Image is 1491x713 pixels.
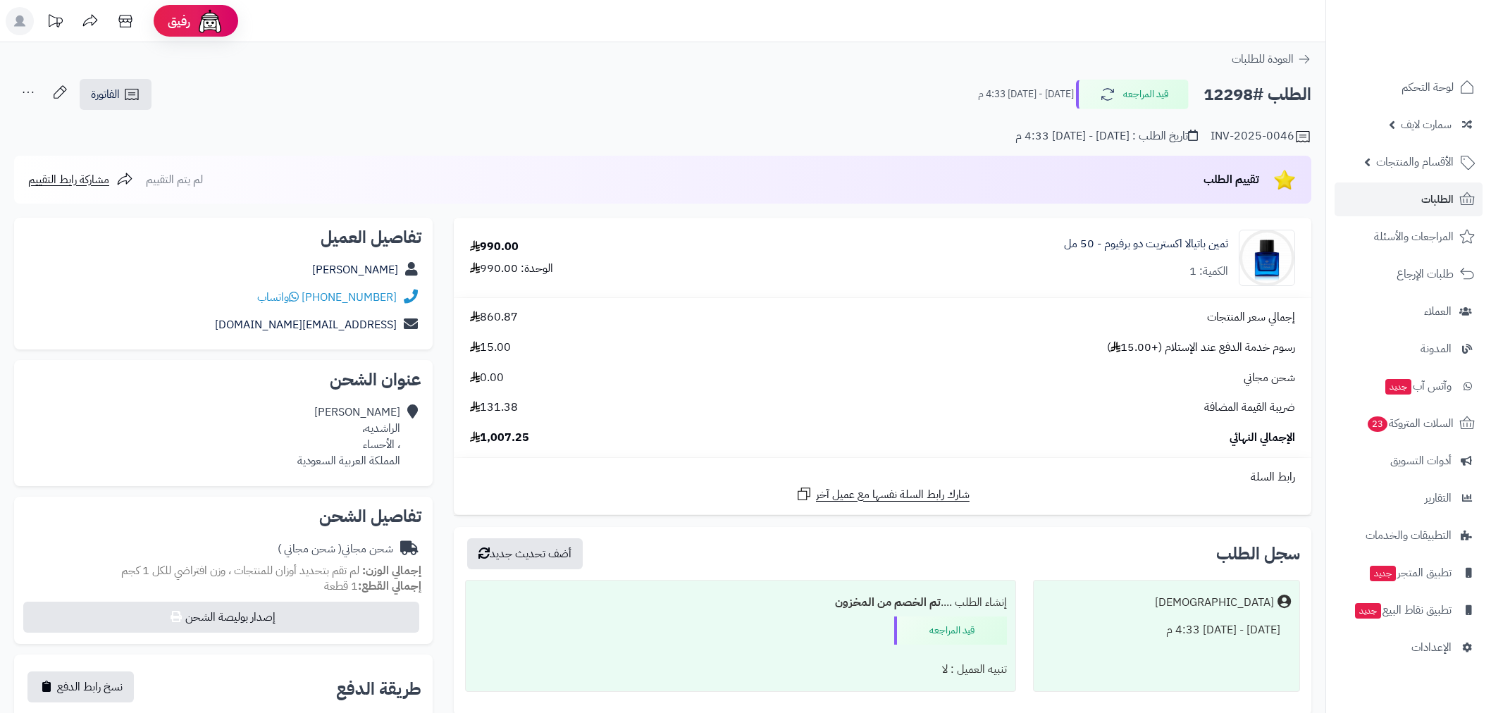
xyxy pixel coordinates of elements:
a: التطبيقات والخدمات [1335,519,1483,552]
span: تطبيق المتجر [1368,563,1452,583]
div: تنبيه العميل : لا [474,656,1007,683]
a: واتساب [257,289,299,306]
span: العودة للطلبات [1232,51,1294,68]
a: الفاتورة [80,79,151,110]
div: الوحدة: 990.00 [470,261,553,277]
span: شحن مجاني [1244,370,1295,386]
span: جديد [1355,603,1381,619]
span: رفيق [168,13,190,30]
span: 131.38 [470,399,518,416]
a: المراجعات والأسئلة [1335,220,1483,254]
span: أدوات التسويق [1390,451,1452,471]
span: لوحة التحكم [1402,77,1454,97]
button: أضف تحديث جديد [467,538,583,569]
span: جديد [1385,379,1411,395]
span: سمارت لايف [1401,115,1452,135]
a: مشاركة رابط التقييم [28,171,133,188]
a: تطبيق المتجرجديد [1335,556,1483,590]
span: نسخ رابط الدفع [57,678,123,695]
h2: الطلب #12298 [1204,80,1311,109]
div: [PERSON_NAME] الراشديه، ، الأحساء المملكة العربية السعودية [297,404,400,469]
span: العملاء [1424,302,1452,321]
span: التطبيقات والخدمات [1366,526,1452,545]
a: [PERSON_NAME] [312,261,398,278]
span: إجمالي سعر المنتجات [1207,309,1295,325]
strong: إجمالي الوزن: [362,562,421,579]
a: [PHONE_NUMBER] [302,289,397,306]
img: logo-2.png [1395,38,1478,68]
span: 15.00 [470,340,511,356]
span: طلبات الإرجاع [1397,264,1454,284]
span: تقييم الطلب [1204,171,1259,188]
a: التقارير [1335,481,1483,515]
div: [DATE] - [DATE] 4:33 م [1042,616,1291,644]
img: 1711394306-5060905832651-thameen-fragrance-thameen-fragrance-patiala-extrait-de-parfum-50ml-90x90... [1239,230,1294,286]
span: الطلبات [1421,190,1454,209]
span: تطبيق نقاط البيع [1354,600,1452,620]
div: إنشاء الطلب .... [474,589,1007,616]
span: رسوم خدمة الدفع عند الإستلام (+15.00 ) [1107,340,1295,356]
span: المراجعات والأسئلة [1374,227,1454,247]
a: وآتس آبجديد [1335,369,1483,403]
span: وآتس آب [1384,376,1452,396]
small: 1 قطعة [324,578,421,595]
div: شحن مجاني [278,541,393,557]
b: تم الخصم من المخزون [835,594,941,611]
small: [DATE] - [DATE] 4:33 م [978,87,1074,101]
a: العملاء [1335,294,1483,328]
span: لم يتم التقييم [146,171,203,188]
a: الإعدادات [1335,631,1483,664]
button: قيد المراجعه [1076,80,1189,109]
div: رابط السلة [459,469,1306,485]
img: ai-face.png [196,7,224,35]
span: ( شحن مجاني ) [278,540,342,557]
a: طلبات الإرجاع [1335,257,1483,291]
span: ضريبة القيمة المضافة [1204,399,1295,416]
button: نسخ رابط الدفع [27,671,134,702]
h2: تفاصيل العميل [25,229,421,246]
a: شارك رابط السلة نفسها مع عميل آخر [796,485,970,503]
span: 0.00 [470,370,504,386]
a: أدوات التسويق [1335,444,1483,478]
span: الإجمالي النهائي [1230,430,1295,446]
div: تاريخ الطلب : [DATE] - [DATE] 4:33 م [1015,128,1198,144]
span: الأقسام والمنتجات [1376,152,1454,172]
h2: طريقة الدفع [336,681,421,697]
a: السلات المتروكة23 [1335,407,1483,440]
span: الإعدادات [1411,638,1452,657]
span: شارك رابط السلة نفسها مع عميل آخر [816,487,970,503]
div: 990.00 [470,239,519,255]
a: الطلبات [1335,182,1483,216]
span: التقارير [1425,488,1452,508]
span: جديد [1370,566,1396,581]
span: 23 [1368,416,1387,432]
a: تحديثات المنصة [37,7,73,39]
button: إصدار بوليصة الشحن [23,602,419,633]
h2: عنوان الشحن [25,371,421,388]
div: الكمية: 1 [1189,263,1228,280]
a: تطبيق نقاط البيعجديد [1335,593,1483,627]
div: INV-2025-0046 [1211,128,1311,145]
h3: سجل الطلب [1216,545,1300,562]
span: لم تقم بتحديد أوزان للمنتجات ، وزن افتراضي للكل 1 كجم [121,562,359,579]
span: السلات المتروكة [1366,414,1454,433]
div: [DEMOGRAPHIC_DATA] [1155,595,1274,611]
a: ثمين باتيالا اكستريت دو برفيوم - 50 مل [1064,236,1228,252]
h2: تفاصيل الشحن [25,508,421,525]
div: قيد المراجعه [894,616,1007,645]
strong: إجمالي القطع: [358,578,421,595]
a: لوحة التحكم [1335,70,1483,104]
span: مشاركة رابط التقييم [28,171,109,188]
span: 860.87 [470,309,518,325]
a: العودة للطلبات [1232,51,1311,68]
span: الفاتورة [91,86,120,103]
span: 1,007.25 [470,430,529,446]
span: المدونة [1421,339,1452,359]
a: المدونة [1335,332,1483,366]
a: [EMAIL_ADDRESS][DOMAIN_NAME] [215,316,397,333]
